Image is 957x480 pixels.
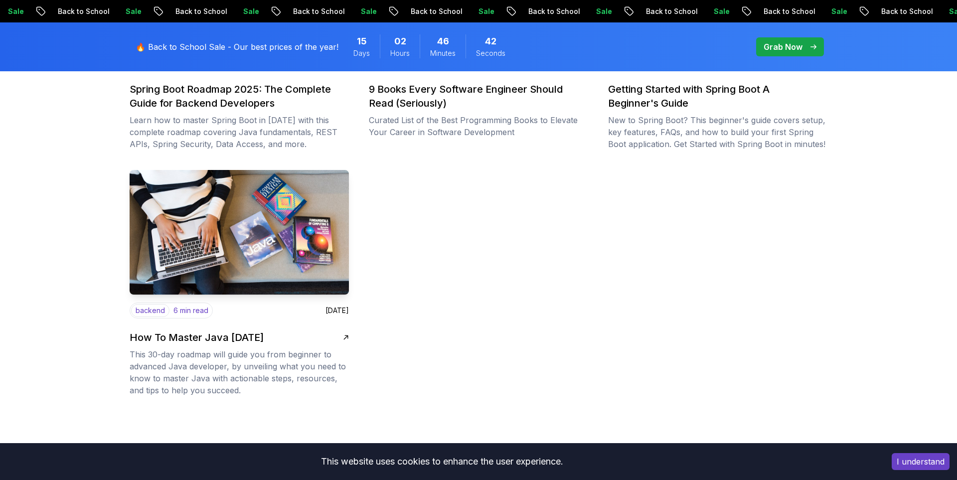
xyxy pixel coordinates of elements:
[353,48,370,58] span: Days
[661,6,729,16] p: Back to School
[369,114,588,138] p: Curated List of the Best Programming Books to Elevate Your Career in Software Development
[73,6,141,16] p: Back to School
[259,6,291,16] p: Sale
[729,6,761,16] p: Sale
[376,6,408,16] p: Sale
[476,48,505,58] span: Seconds
[847,6,879,16] p: Sale
[124,167,354,298] img: image
[390,48,410,58] span: Hours
[130,170,349,396] a: imagebackend6 min read[DATE]How To Master Java [DATE]This 30-day roadmap will guide you from begi...
[608,82,821,110] h2: Getting Started with Spring Boot A Beginner's Guide
[130,330,264,344] h2: How To Master Java [DATE]
[173,306,208,316] p: 6 min read
[191,6,259,16] p: Back to School
[131,304,169,317] p: backend
[7,451,877,473] div: This website uses cookies to enhance the user experience.
[437,34,449,48] span: 46 Minutes
[485,34,496,48] span: 42 Seconds
[892,453,950,470] button: Accept cookies
[309,6,376,16] p: Back to School
[764,41,802,53] p: Grab Now
[141,6,173,16] p: Sale
[357,34,367,48] span: 15 Days
[23,6,55,16] p: Sale
[544,6,612,16] p: Back to School
[779,6,847,16] p: Back to School
[369,82,582,110] h2: 9 Books Every Software Engineer Should Read (Seriously)
[130,82,343,110] h2: Spring Boot Roadmap 2025: The Complete Guide for Backend Developers
[130,348,349,396] p: This 30-day roadmap will guide you from beginner to advanced Java developer, by unveiling what yo...
[426,6,494,16] p: Back to School
[136,41,338,53] p: 🔥 Back to School Sale - Our best prices of the year!
[608,114,827,150] p: New to Spring Boot? This beginner's guide covers setup, key features, FAQs, and how to build your...
[494,6,526,16] p: Sale
[325,306,349,316] p: [DATE]
[130,114,349,150] p: Learn how to master Spring Boot in [DATE] with this complete roadmap covering Java fundamentals, ...
[430,48,456,58] span: Minutes
[612,6,643,16] p: Sale
[394,34,406,48] span: 2 Hours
